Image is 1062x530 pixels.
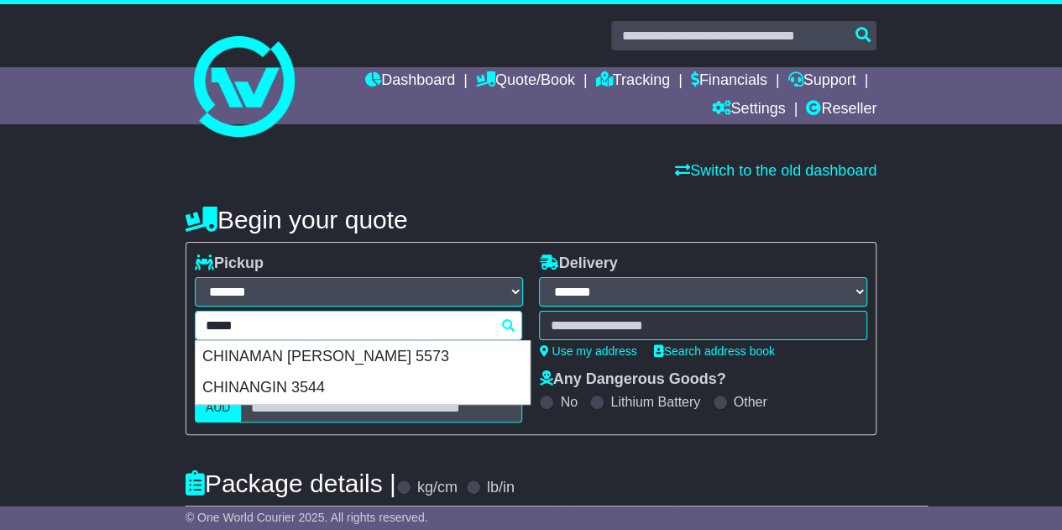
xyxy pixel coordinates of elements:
[365,67,455,96] a: Dashboard
[196,372,530,404] div: CHINANGIN 3544
[711,96,785,124] a: Settings
[596,67,670,96] a: Tracking
[610,394,700,410] label: Lithium Battery
[734,394,767,410] label: Other
[691,67,767,96] a: Financials
[195,393,242,422] label: AUD
[186,470,396,497] h4: Package details |
[196,341,530,373] div: CHINAMAN [PERSON_NAME] 5573
[476,67,575,96] a: Quote/Book
[195,255,264,273] label: Pickup
[787,67,855,96] a: Support
[539,370,725,389] label: Any Dangerous Goods?
[186,206,876,234] h4: Begin your quote
[417,479,458,497] label: kg/cm
[195,311,523,340] typeahead: Please provide city
[539,344,636,358] a: Use my address
[539,255,617,273] label: Delivery
[560,394,577,410] label: No
[487,479,515,497] label: lb/in
[675,162,876,179] a: Switch to the old dashboard
[654,344,775,358] a: Search address book
[806,96,876,124] a: Reseller
[186,511,428,524] span: © One World Courier 2025. All rights reserved.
